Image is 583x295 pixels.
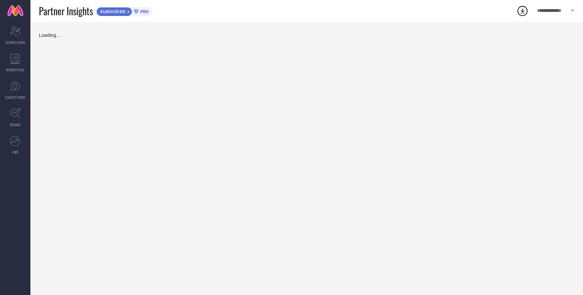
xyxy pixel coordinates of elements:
span: Partner Insights [39,4,93,18]
span: PRO [139,9,149,14]
span: WORKSPACE [6,67,25,72]
div: Open download list [516,5,529,17]
span: SUBSCRIBE [97,9,127,14]
span: TRENDS [9,122,21,127]
span: FWD [12,150,19,155]
span: Loading... [39,32,60,38]
a: SUBSCRIBEPRO [96,5,152,16]
span: SCORECARDS [5,40,25,45]
span: SUGGESTIONS [5,95,26,100]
